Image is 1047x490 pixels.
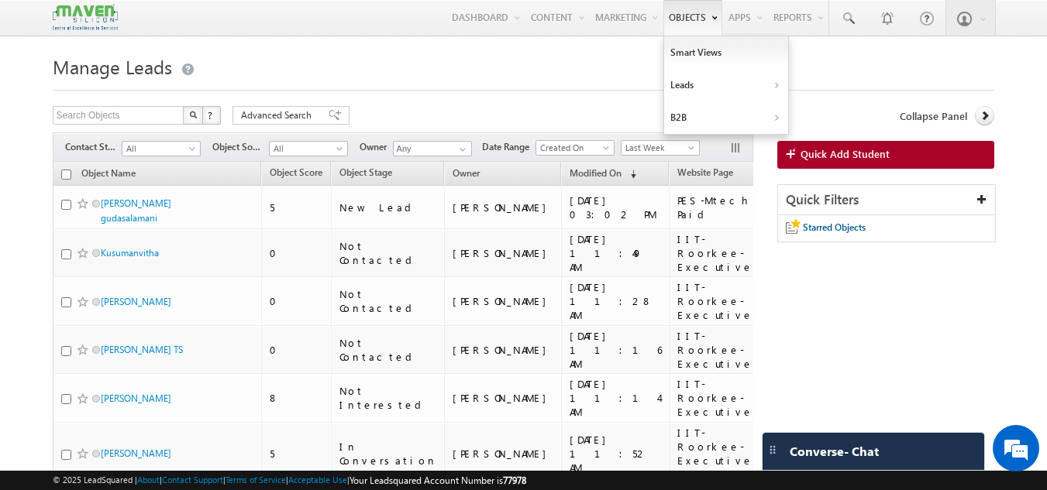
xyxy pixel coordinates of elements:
[270,142,343,156] span: All
[677,280,757,322] div: IIT-Roorkee-Executive
[677,329,757,371] div: IIT-Roorkee-Executive
[65,140,122,154] span: Contact Stage
[339,384,437,412] div: Not Interested
[212,140,269,154] span: Object Source
[162,475,223,485] a: Contact Support
[900,109,967,123] span: Collapse Panel
[339,200,437,214] div: New Lead
[536,140,615,156] a: Created On
[570,167,622,179] span: Modified On
[332,164,400,184] a: Object Stage
[339,336,437,364] div: Not Contacted
[570,433,662,475] div: [DATE] 11:52 AM
[339,239,437,267] div: Not Contacted
[503,475,526,486] span: 77978
[254,8,291,45] div: Minimize live chat window
[226,475,286,485] a: Terms of Service
[339,166,392,178] span: Object Stage
[137,475,160,485] a: About
[677,194,757,221] div: PES-Mtech Paid
[677,377,757,419] div: IIT-Roorkee-Executive
[453,167,480,179] span: Owner
[81,81,260,101] div: Chat with us now
[269,141,348,156] a: All
[570,232,662,274] div: [DATE] 11:49 AM
[453,246,554,260] div: [PERSON_NAME]
[270,246,324,260] div: 0
[339,287,437,315] div: Not Contacted
[570,377,662,419] div: [DATE] 11:14 AM
[621,140,700,156] a: Last Week
[101,296,171,307] a: [PERSON_NAME]
[624,168,636,180] span: (sorted descending)
[202,106,221,125] button: ?
[536,141,610,155] span: Created On
[664,36,788,69] a: Smart Views
[670,164,741,184] a: Website Page
[677,166,733,178] span: Website Page
[122,141,201,156] a: All
[570,329,662,371] div: [DATE] 11:16 AM
[801,147,890,161] span: Quick Add Student
[61,170,71,180] input: Check all records
[622,141,695,155] span: Last Week
[270,166,322,178] span: Object Score
[453,200,554,214] div: [PERSON_NAME]
[664,69,788,101] a: Leads
[288,475,347,485] a: Acceptable Use
[664,101,788,134] a: B2B
[20,143,283,367] textarea: Type your message and hit 'Enter'
[189,111,197,118] img: Search
[26,81,65,101] img: d_60004797649_company_0_60004797649
[101,447,171,459] a: [PERSON_NAME]
[778,185,996,215] div: Quick Filters
[350,475,526,486] span: Your Leadsquared Account Number is
[53,473,526,488] span: © 2025 LeadSquared | | | | |
[101,344,183,355] a: [PERSON_NAME] TS
[451,142,470,157] a: Show All Items
[270,343,324,357] div: 0
[790,444,879,458] span: Converse - Chat
[677,426,757,481] div: IIT-Roorkee-Executive-Asic
[803,221,866,233] span: Starred Objects
[360,140,393,154] span: Owner
[270,294,324,308] div: 0
[393,141,472,156] input: Type to Search
[270,200,324,214] div: 5
[482,140,536,154] span: Date Range
[777,141,995,169] a: Quick Add Student
[270,447,324,461] div: 5
[74,165,143,185] a: Object Name
[211,380,281,401] em: Start Chat
[562,164,644,184] a: Modified On (sorted descending)
[262,164,330,184] a: Object Score
[101,197,171,224] a: [PERSON_NAME] gudasalamani
[270,391,324,405] div: 8
[453,447,554,461] div: [PERSON_NAME]
[570,194,662,221] div: [DATE] 03:02 PM
[53,4,118,31] img: Custom Logo
[339,440,437,468] div: In Conversation
[101,247,159,259] a: Kusumanvitha
[677,232,757,274] div: IIT-Roorkee-Executive
[208,108,215,122] span: ?
[453,294,554,308] div: [PERSON_NAME]
[122,142,196,156] span: All
[453,391,554,405] div: [PERSON_NAME]
[766,444,779,456] img: carter-drag
[53,54,172,79] span: Manage Leads
[453,343,554,357] div: [PERSON_NAME]
[570,280,662,322] div: [DATE] 11:28 AM
[241,108,316,122] span: Advanced Search
[101,392,171,404] a: [PERSON_NAME]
